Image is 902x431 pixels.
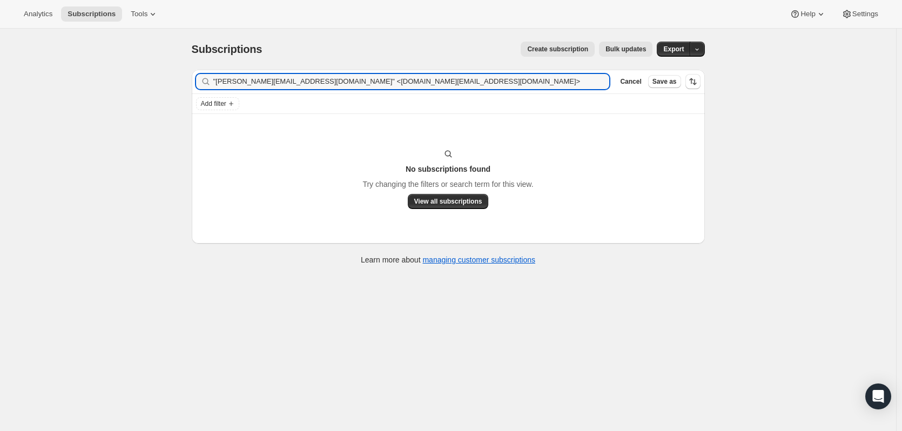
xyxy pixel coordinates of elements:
span: Analytics [24,10,52,18]
span: Help [800,10,815,18]
span: Subscriptions [68,10,116,18]
button: Export [657,42,690,57]
div: Open Intercom Messenger [865,383,891,409]
h3: No subscriptions found [406,164,490,174]
span: View all subscriptions [414,197,482,206]
input: Filter subscribers [213,74,610,89]
button: Sort the results [685,74,701,89]
span: Export [663,45,684,53]
button: Cancel [616,75,645,88]
span: Create subscription [527,45,588,53]
span: Save as [652,77,677,86]
span: Subscriptions [192,43,262,55]
span: Bulk updates [605,45,646,53]
a: managing customer subscriptions [422,255,535,264]
button: Analytics [17,6,59,22]
button: Help [783,6,832,22]
button: Bulk updates [599,42,652,57]
button: Tools [124,6,165,22]
button: Create subscription [521,42,595,57]
button: Settings [835,6,885,22]
button: Subscriptions [61,6,122,22]
p: Learn more about [361,254,535,265]
span: Tools [131,10,147,18]
span: Add filter [201,99,226,108]
button: Add filter [196,97,239,110]
p: Try changing the filters or search term for this view. [362,179,533,190]
button: Save as [648,75,681,88]
span: Settings [852,10,878,18]
button: View all subscriptions [408,194,489,209]
span: Cancel [620,77,641,86]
